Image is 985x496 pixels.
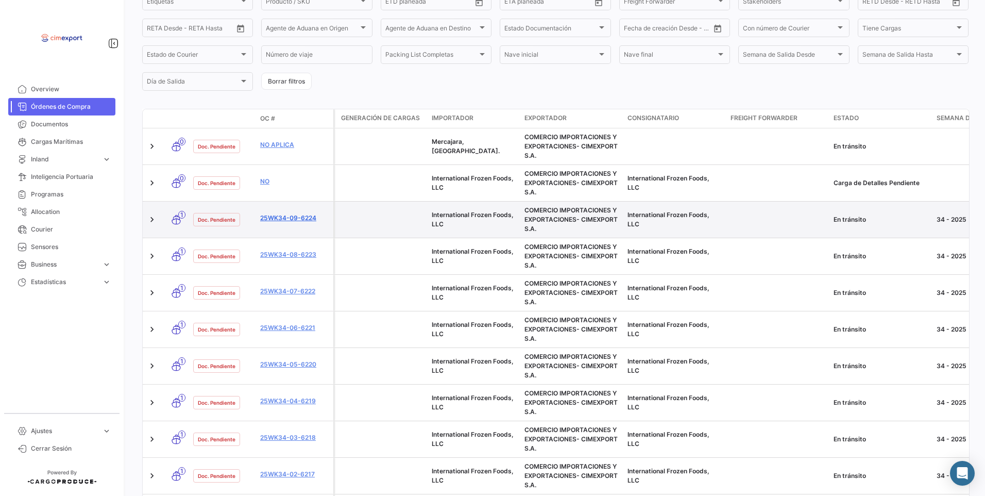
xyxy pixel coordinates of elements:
[147,434,157,444] a: Expand/Collapse Row
[432,357,514,374] span: International Frozen Foods, LLC
[524,389,618,416] span: COMERCIO IMPORTACIONES Y EXPORTACIONES- CIMEXPORT S.A.
[385,26,478,33] span: Agente de Aduana en Destino
[624,53,716,60] span: Nave final
[260,323,329,333] a: 25WK34-06-6221
[260,213,329,223] a: 25WK34-09-6224
[198,289,235,297] span: Doc. Pendiente
[198,472,235,480] span: Doc. Pendiente
[31,242,111,252] span: Sensores
[163,114,189,123] datatable-header-cell: Modo de Transporte
[147,141,157,152] a: Expand/Collapse Row
[834,178,928,188] div: Carga de Detalles Pendiente
[710,21,725,36] button: Open calendar
[504,26,597,33] span: Estado Documentación
[260,287,329,296] a: 25WK34-07-6222
[432,467,514,484] span: International Frozen Foods, LLC
[341,113,420,123] span: Generación de cargas
[524,206,618,233] span: COMERCIO IMPORTACIONES Y EXPORTACIONES- CIMEXPORT S.A.
[178,284,185,292] span: 1
[147,361,157,371] a: Expand/Collapse Row
[260,114,275,123] span: OC #
[432,211,514,228] span: International Frozen Foods, LLC
[178,138,185,145] span: 0
[524,170,618,196] span: COMERCIO IMPORTACIONES Y EXPORTACIONES- CIMEXPORT S.A.
[432,321,514,338] span: International Frozen Foods, LLC
[102,426,111,436] span: expand_more
[834,142,928,151] div: En tránsito
[31,172,111,181] span: Inteligencia Portuaria
[627,357,709,374] span: International Frozen Foods, LLC
[524,113,567,123] span: Exportador
[524,462,618,489] span: COMERCIO IMPORTACIONES Y EXPORTACIONES- CIMEXPORT S.A.
[147,26,165,33] input: Desde
[178,467,185,475] span: 1
[173,26,214,33] input: Hasta
[36,12,88,64] img: logo-cimexport.png
[198,435,235,443] span: Doc. Pendiente
[198,399,235,407] span: Doc. Pendiente
[524,316,618,342] span: COMERCIO IMPORTACIONES Y EXPORTACIONES- CIMEXPORT S.A.
[233,21,248,36] button: Open calendar
[178,174,185,182] span: 0
[147,251,157,261] a: Expand/Collapse Row
[862,26,955,33] span: Tiene Cargas
[178,321,185,328] span: 1
[260,250,329,259] a: 25WK34-08-6223
[834,471,928,481] div: En tránsito
[834,288,928,297] div: En tránsito
[834,325,928,334] div: En tránsito
[834,398,928,407] div: En tránsito
[432,113,473,123] span: Importador
[335,109,428,128] datatable-header-cell: Generación de cargas
[524,426,618,452] span: COMERCIO IMPORTACIONES Y EXPORTACIONES- CIMEXPORT S.A.
[8,186,115,203] a: Programas
[432,174,514,191] span: International Frozen Foods, LLC
[147,79,239,87] span: Día de Salida
[198,179,235,187] span: Doc. Pendiente
[731,113,797,123] span: Freight Forwarder
[432,138,500,155] span: Mercajara, SL.
[178,357,185,365] span: 1
[31,225,111,234] span: Courier
[198,216,235,224] span: Doc. Pendiente
[198,142,235,151] span: Doc. Pendiente
[524,243,618,269] span: COMERCIO IMPORTACIONES Y EXPORTACIONES- CIMEXPORT S.A.
[862,53,955,60] span: Semana de Salida Hasta
[627,431,709,448] span: International Frozen Foods, LLC
[102,277,111,287] span: expand_more
[834,215,928,224] div: En tránsito
[524,133,618,159] span: COMERCIO IMPORTACIONES Y EXPORTACIONES- CIMEXPORT S.A.
[650,26,691,33] input: Hasta
[428,109,520,128] datatable-header-cell: Importador
[627,321,709,338] span: International Frozen Foods, LLC
[261,73,312,90] button: Borrar filtros
[260,396,329,406] a: 25WK34-04-6219
[627,284,709,301] span: International Frozen Foods, LLC
[31,155,98,164] span: Inland
[198,325,235,334] span: Doc. Pendiente
[726,109,829,128] datatable-header-cell: Freight Forwarder
[147,53,239,60] span: Estado de Courier
[266,26,358,33] span: Agente de Aduana en Origen
[31,277,98,287] span: Estadísticas
[432,284,514,301] span: International Frozen Foods, LLC
[627,113,679,123] span: Consignatario
[627,467,709,484] span: International Frozen Foods, LLC
[198,252,235,260] span: Doc. Pendiente
[147,324,157,335] a: Expand/Collapse Row
[260,177,329,186] a: NO
[8,98,115,115] a: Órdenes de Compra
[834,361,928,371] div: En tránsito
[950,461,975,486] div: Abrir Intercom Messenger
[147,214,157,225] a: Expand/Collapse Row
[8,221,115,238] a: Courier
[504,53,597,60] span: Nave inicial
[432,394,514,411] span: International Frozen Foods, LLC
[432,247,514,264] span: International Frozen Foods, LLC
[31,190,111,199] span: Programas
[260,140,329,150] a: NO APLICA
[743,26,835,33] span: Con número de Courier
[834,435,928,444] div: En tránsito
[31,260,98,269] span: Business
[178,394,185,402] span: 1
